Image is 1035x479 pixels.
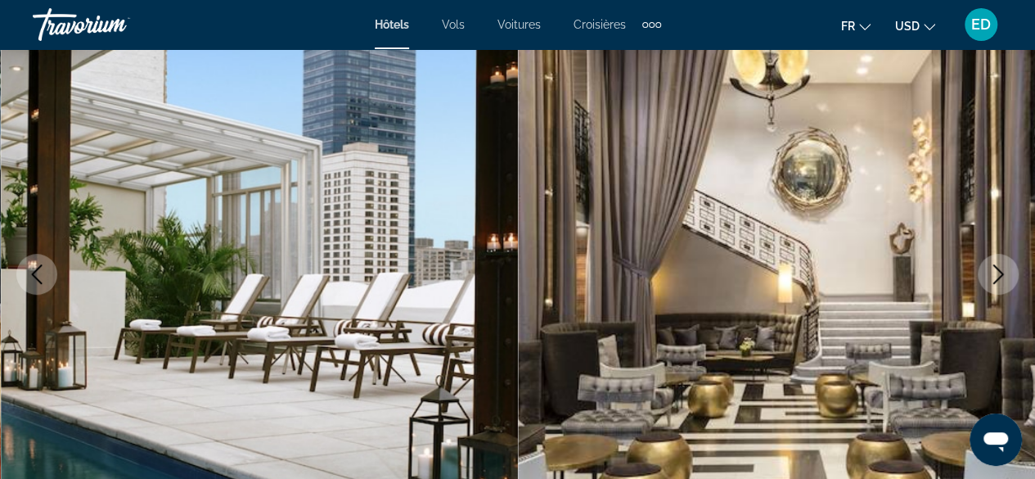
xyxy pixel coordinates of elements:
[442,18,465,31] a: Vols
[895,20,920,33] span: USD
[971,16,991,33] span: ED
[375,18,409,31] a: Hôtels
[895,14,935,38] button: Change currency
[960,7,1002,42] button: User Menu
[16,254,57,295] button: Previous image
[970,413,1022,466] iframe: Bouton de lancement de la fenêtre de messagerie
[841,20,855,33] span: fr
[33,3,196,46] a: Travorium
[642,11,661,38] button: Extra navigation items
[497,18,541,31] a: Voitures
[841,14,871,38] button: Change language
[978,254,1019,295] button: Next image
[574,18,626,31] a: Croisières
